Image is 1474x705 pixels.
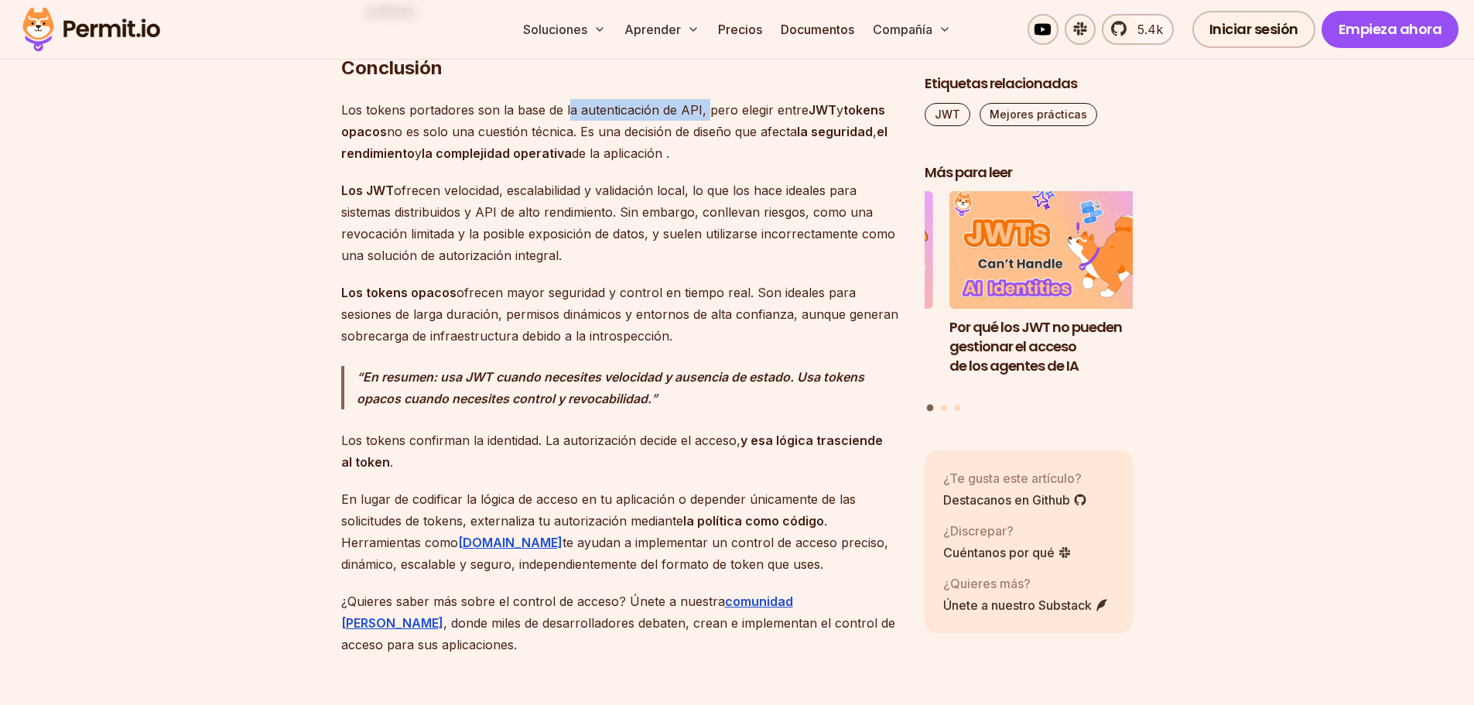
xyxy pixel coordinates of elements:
[927,405,934,412] button: Ir a la diapositiva 1
[341,535,888,572] font: te ayudan a implementar un control de acceso preciso, dinámico, escalable y seguro, independiente...
[809,102,836,118] font: JWT
[724,192,933,395] li: 3 de 3
[943,491,1087,509] a: Destacanos en Github
[797,124,873,139] font: la seguridad
[954,405,960,411] button: Ir a la diapositiva 3
[712,14,768,45] a: Precios
[943,471,1082,486] font: ¿Te gusta este artículo?
[341,433,883,470] font: y esa lógica trasciende al token
[925,192,1134,414] div: Publicaciones
[1192,11,1315,48] a: Iniciar sesión
[781,22,854,37] font: Documentos
[341,285,457,300] font: Los tokens opacos
[718,22,762,37] font: Precios
[949,317,1122,375] font: Por qué los JWT no pueden gestionar el acceso de los agentes de IA
[935,108,960,121] font: JWT
[390,454,393,470] font: .
[873,22,932,37] font: Compañía
[341,183,895,263] font: ofrecen velocidad, escalabilidad y validación local, lo que los hace ideales para sistemas distri...
[341,491,856,529] font: En lugar de codificar la lógica de acceso en tu aplicación o depender únicamente de las solicitud...
[357,369,864,406] font: En resumen: usa JWT cuando necesites velocidad y ausencia de estado. Usa tokens opacos cuando nec...
[925,163,1012,182] font: Más para leer
[572,145,669,161] font: de la aplicación .
[341,183,394,198] font: Los JWT
[683,513,824,529] font: la política como código
[990,108,1087,121] font: Mejores prácticas
[341,56,443,79] font: Conclusión
[941,405,947,411] button: Ir a la diapositiva 2
[943,523,1014,539] font: ¿Discrepar?
[341,102,885,139] font: tokens opacos
[618,14,706,45] button: Aprender
[980,103,1097,126] a: Mejores prácticas
[775,14,860,45] a: Documentos
[341,124,887,161] font: el rendimiento
[341,594,725,609] font: ¿Quieres saber más sobre el control de acceso? Únete a nuestra
[1322,11,1459,48] a: Empieza ahora
[341,433,740,448] font: Los tokens confirman la identidad. La autorización decide el acceso,
[341,594,793,631] a: comunidad [PERSON_NAME]
[422,145,572,161] font: la complejidad operativa
[949,192,1158,395] a: Por qué los JWT no pueden gestionar el acceso de los agentes de IAPor qué los JWT no pueden gesti...
[341,615,895,652] font: , donde miles de desarrolladores debaten, crean e implementan el control de acceso para sus aplic...
[925,74,1077,93] font: Etiquetas relacionadas
[517,14,612,45] button: Soluciones
[415,145,422,161] font: y
[15,3,167,56] img: Logotipo del permiso
[1339,19,1442,39] font: Empieza ahora
[458,535,563,550] a: [DOMAIN_NAME]
[523,22,587,37] font: Soluciones
[341,102,809,118] font: Los tokens portadores son la base de la autenticación de API, pero elegir entre
[925,103,970,126] a: JWT
[1209,19,1298,39] font: Iniciar sesión
[943,543,1072,562] a: Cuéntanos por qué
[836,102,843,118] font: y
[949,192,1158,310] img: Por qué los JWT no pueden gestionar el acceso de los agentes de IA
[867,14,957,45] button: Compañía
[943,596,1109,614] a: Únete a nuestro Substack
[724,192,933,310] img: El control de acceso basado en políticas (PBAC) no es tan bueno como crees
[624,22,681,37] font: Aprender
[1137,22,1163,37] font: 5.4k
[873,124,877,139] font: ,
[943,576,1031,591] font: ¿Quieres más?
[341,285,898,344] font: ofrecen mayor seguridad y control en tiempo real. Son ideales para sesiones de larga duración, pe...
[341,513,827,550] font: . Herramientas como
[1102,14,1174,45] a: 5.4k
[387,124,797,139] font: no es solo una cuestión técnica. Es una decisión de diseño que afecta
[949,192,1158,395] li: 1 de 3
